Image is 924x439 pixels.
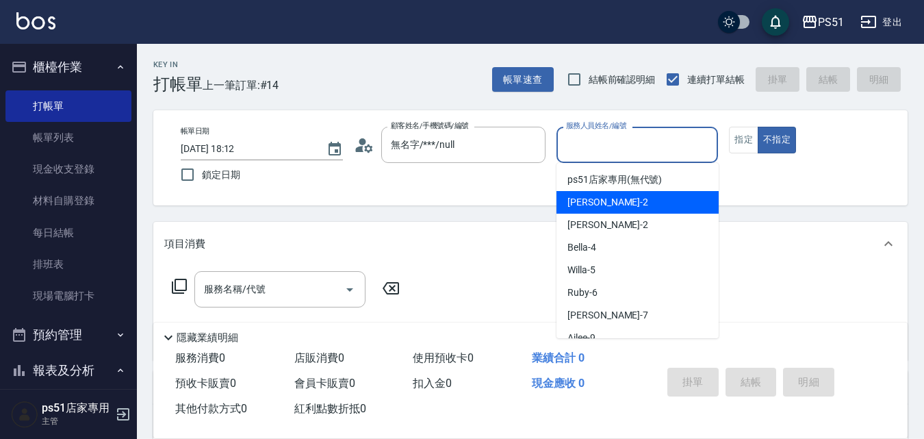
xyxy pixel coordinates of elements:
button: 登出 [855,10,908,35]
span: [PERSON_NAME] -2 [567,218,648,232]
button: Open [339,279,361,301]
span: 會員卡販賣 0 [294,377,355,390]
a: 現場電腦打卡 [5,280,131,312]
a: 現金收支登錄 [5,153,131,185]
span: Willa -5 [567,263,595,277]
a: 排班表 [5,249,131,280]
span: 上一筆訂單:#14 [203,77,279,94]
button: 帳單速查 [492,67,554,92]
span: 其他付款方式 0 [175,402,247,415]
img: Logo [16,12,55,29]
label: 帳單日期 [181,126,209,136]
button: 指定 [729,127,758,153]
button: 預約管理 [5,317,131,353]
h3: 打帳單 [153,75,203,94]
a: 每日結帳 [5,217,131,249]
span: 現金應收 0 [532,377,585,390]
h5: ps51店家專用 [42,401,112,415]
span: 預收卡販賣 0 [175,377,236,390]
button: save [762,8,789,36]
span: Bella -4 [567,240,596,255]
button: PS51 [796,8,849,36]
input: YYYY/MM/DD hh:mm [181,138,313,160]
p: 項目消費 [164,237,205,251]
span: 店販消費 0 [294,351,344,364]
span: [PERSON_NAME] -2 [567,195,648,210]
button: 報表及分析 [5,353,131,388]
span: 連續打單結帳 [687,73,745,87]
label: 服務人員姓名/編號 [566,121,626,131]
span: [PERSON_NAME] -7 [567,308,648,323]
a: 打帳單 [5,90,131,122]
a: 材料自購登錄 [5,185,131,216]
img: Person [11,401,38,428]
span: Ailee -9 [567,331,595,345]
p: 隱藏業績明細 [177,331,238,345]
label: 顧客姓名/手機號碼/編號 [391,121,469,131]
span: 業績合計 0 [532,351,585,364]
span: 結帳前確認明細 [589,73,656,87]
span: 紅利點數折抵 0 [294,402,366,415]
div: 項目消費 [153,222,908,266]
span: 服務消費 0 [175,351,225,364]
span: ps51店家專用 (無代號) [567,173,662,187]
button: 不指定 [758,127,796,153]
div: PS51 [818,14,844,31]
h2: Key In [153,60,203,69]
p: 主管 [42,415,112,427]
span: Ruby -6 [567,286,598,300]
button: 櫃檯作業 [5,49,131,85]
span: 鎖定日期 [202,168,240,182]
span: 扣入金 0 [413,377,452,390]
a: 帳單列表 [5,122,131,153]
span: 使用預收卡 0 [413,351,474,364]
button: Choose date, selected date is 2025-08-16 [318,133,351,166]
